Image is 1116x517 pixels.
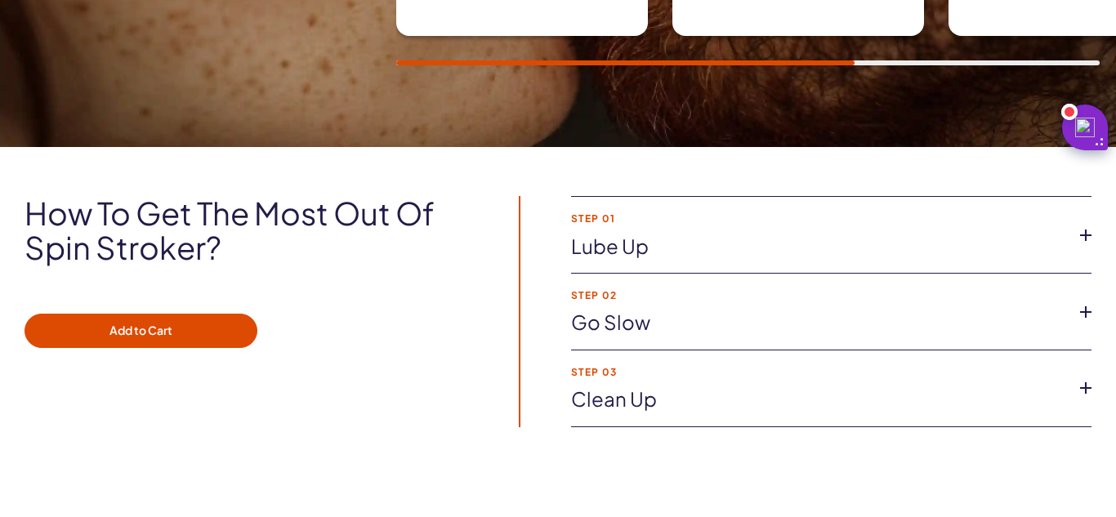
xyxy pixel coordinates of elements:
[25,196,473,265] h2: How to get the most out of Spin Stroker?
[571,309,1065,336] a: Go slow
[571,290,1065,301] strong: Step 02
[571,367,1065,377] strong: Step 03
[571,213,1065,224] strong: Step 01
[25,314,257,348] button: Add to Cart
[571,386,1065,413] a: Clean up
[571,233,1065,261] a: Lube up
